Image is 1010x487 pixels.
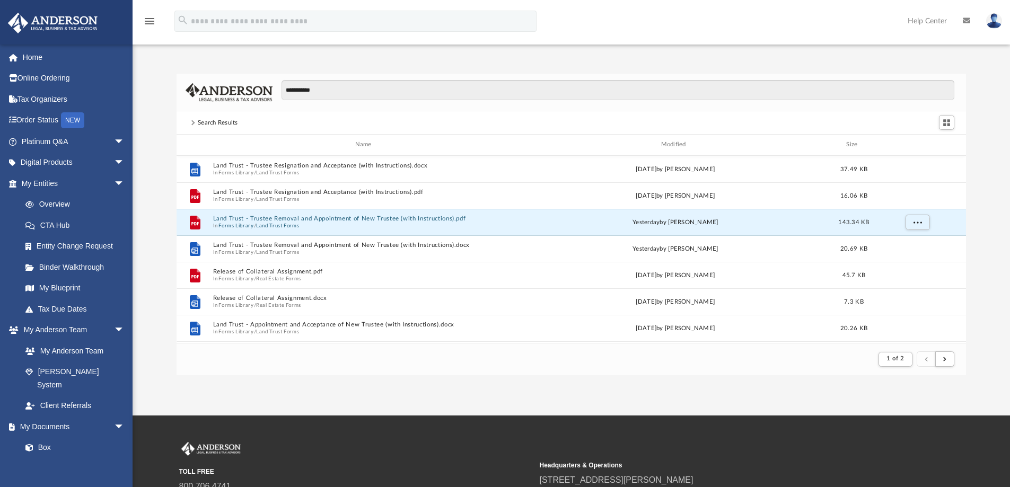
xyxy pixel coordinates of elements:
span: yesterday [633,245,660,251]
a: My Entitiesarrow_drop_down [7,173,140,194]
button: Release of Collateral Assignment.pdf [213,268,518,275]
span: / [254,275,256,282]
span: 45.7 KB [842,272,865,278]
span: / [254,249,256,255]
img: Anderson Advisors Platinum Portal [179,442,243,456]
button: Forms Library [218,196,253,202]
a: My Anderson Team [15,340,130,361]
button: Land Trust - Appointment and Acceptance of New Trustee (with Instructions).docx [213,321,518,328]
div: id [880,140,954,149]
div: [DATE] by [PERSON_NAME] [523,297,828,306]
button: Real Estate Forms [256,302,301,308]
span: In [213,222,518,229]
span: / [254,169,256,176]
span: arrow_drop_down [114,320,135,341]
a: Tax Due Dates [15,298,140,320]
button: Forms Library [218,169,253,176]
span: 16.06 KB [840,192,867,198]
a: Client Referrals [15,395,135,417]
button: Real Estate Forms [256,275,301,282]
span: 37.49 KB [840,166,867,172]
button: Forms Library [218,249,253,255]
span: In [213,328,518,335]
span: arrow_drop_down [114,173,135,194]
small: TOLL FREE [179,467,532,476]
button: Release of Collateral Assignment.docx [213,295,518,302]
button: Land Trust - Trustee Resignation and Acceptance (with Instructions).pdf [213,189,518,196]
span: 20.69 KB [840,245,867,251]
span: yesterday [633,219,660,225]
span: In [213,302,518,308]
div: grid [177,156,967,343]
span: / [254,222,256,229]
button: Land Trust Forms [256,328,299,335]
div: [DATE] by [PERSON_NAME] [523,270,828,280]
a: Overview [15,194,140,215]
a: Tax Organizers [7,88,140,110]
img: User Pic [986,13,1002,29]
a: Online Ordering [7,68,140,89]
button: Forms Library [218,302,253,308]
div: NEW [61,112,84,128]
button: Land Trust Forms [256,196,299,202]
span: 20.26 KB [840,325,867,331]
span: In [213,196,518,202]
div: Modified [522,140,828,149]
a: Box [15,437,130,458]
span: In [213,275,518,282]
button: Land Trust - Trustee Removal and Appointment of New Trustee (with Instructions).docx [213,242,518,249]
span: arrow_drop_down [114,416,135,438]
a: My Blueprint [15,278,135,299]
span: arrow_drop_down [114,131,135,153]
span: / [254,196,256,202]
button: Switch to Grid View [939,115,955,130]
a: [PERSON_NAME] System [15,361,135,395]
button: 1 of 2 [879,352,912,367]
button: More options [905,214,929,230]
button: Land Trust Forms [256,249,299,255]
small: Headquarters & Operations [540,461,893,470]
a: Platinum Q&Aarrow_drop_down [7,131,140,152]
a: Binder Walkthrough [15,256,140,278]
div: [DATE] by [PERSON_NAME] [523,191,828,200]
div: by [PERSON_NAME] [523,217,828,227]
a: Home [7,47,140,68]
div: Search Results [198,118,238,128]
button: Land Trust Forms [256,222,299,229]
span: / [254,302,256,308]
span: 1 of 2 [886,356,904,361]
div: Size [832,140,875,149]
button: Forms Library [218,275,253,282]
a: CTA Hub [15,215,140,236]
input: Search files and folders [282,80,954,100]
a: menu [143,20,156,28]
a: Digital Productsarrow_drop_down [7,152,140,173]
div: [DATE] by [PERSON_NAME] [523,323,828,333]
button: Land Trust Forms [256,169,299,176]
button: Forms Library [218,222,253,229]
a: My Documentsarrow_drop_down [7,416,135,437]
div: Name [212,140,517,149]
div: by [PERSON_NAME] [523,244,828,253]
span: 7.3 KB [844,298,864,304]
i: menu [143,15,156,28]
span: In [213,249,518,255]
div: [DATE] by [PERSON_NAME] [523,164,828,174]
span: In [213,169,518,176]
a: [STREET_ADDRESS][PERSON_NAME] [540,475,693,484]
span: 143.34 KB [838,219,869,225]
i: search [177,14,189,26]
img: Anderson Advisors Platinum Portal [5,13,101,33]
div: id [181,140,208,149]
a: My Anderson Teamarrow_drop_down [7,320,135,341]
button: Land Trust - Trustee Resignation and Acceptance (with Instructions).docx [213,162,518,169]
a: Entity Change Request [15,236,140,257]
span: / [254,328,256,335]
span: arrow_drop_down [114,152,135,174]
button: Forms Library [218,328,253,335]
a: Order StatusNEW [7,110,140,131]
button: Land Trust - Trustee Removal and Appointment of New Trustee (with Instructions).pdf [213,215,518,222]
